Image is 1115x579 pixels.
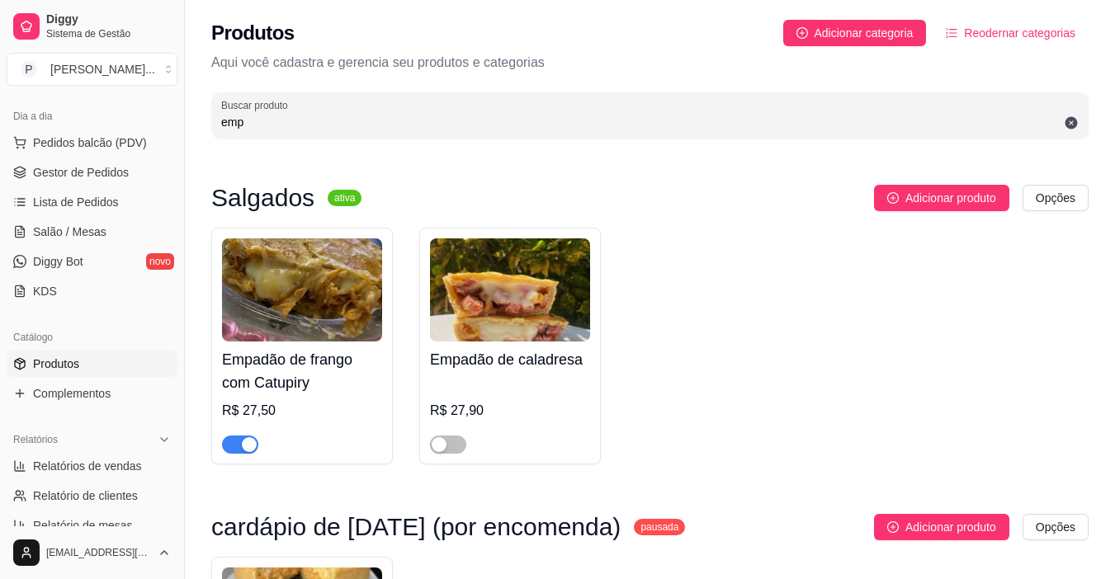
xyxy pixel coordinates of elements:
[33,487,138,504] span: Relatório de clientes
[222,348,382,394] h4: Empadão de frango com Catupiry
[1023,514,1089,540] button: Opções
[33,517,133,534] span: Relatório de mesas
[46,546,151,559] span: [EMAIL_ADDRESS][DOMAIN_NAME]
[13,433,58,446] span: Relatórios
[7,278,177,304] a: KDS
[7,7,177,46] a: DiggySistema de Gestão
[222,238,382,341] img: product-image
[211,517,621,537] h3: cardápio de [DATE] (por encomenda)
[7,512,177,539] a: Relatório de mesas
[964,24,1075,42] span: Reodernar categorias
[7,351,177,377] a: Produtos
[1036,189,1075,207] span: Opções
[887,192,899,204] span: plus-circle
[211,20,295,46] h2: Produtos
[211,53,1089,73] p: Aqui você cadastra e gerencia seu produtos e categorias
[887,521,899,533] span: plus-circle
[1036,518,1075,536] span: Opções
[874,514,1009,540] button: Adicionar produto
[796,27,808,39] span: plus-circle
[33,283,57,299] span: KDS
[7,380,177,407] a: Complementos
[33,164,129,181] span: Gestor de Pedidos
[222,401,382,421] div: R$ 27,50
[33,224,106,240] span: Salão / Mesas
[33,134,147,151] span: Pedidos balcão (PDV)
[33,385,111,402] span: Complementos
[7,482,177,509] a: Relatório de clientes
[874,185,1009,211] button: Adicionar produto
[46,27,171,40] span: Sistema de Gestão
[905,518,996,536] span: Adicionar produto
[33,253,83,270] span: Diggy Bot
[33,458,142,474] span: Relatórios de vendas
[7,103,177,129] div: Dia a dia
[7,248,177,275] a: Diggy Botnovo
[905,189,996,207] span: Adicionar produto
[7,219,177,245] a: Salão / Mesas
[815,24,914,42] span: Adicionar categoria
[7,159,177,186] a: Gestor de Pedidos
[328,190,361,206] sup: ativa
[430,348,590,371] h4: Empadão de caladresa
[221,98,294,112] label: Buscar produto
[933,20,1089,46] button: Reodernar categorias
[7,533,177,572] button: [EMAIL_ADDRESS][DOMAIN_NAME]
[33,355,79,372] span: Produtos
[221,114,1079,130] input: Buscar produto
[430,401,590,421] div: R$ 27,90
[7,53,177,86] button: Select a team
[783,20,927,46] button: Adicionar categoria
[33,194,119,210] span: Lista de Pedidos
[50,61,155,78] div: [PERSON_NAME] ...
[46,12,171,27] span: Diggy
[7,324,177,351] div: Catálogo
[7,129,177,156] button: Pedidos balcão (PDV)
[21,61,37,78] span: P
[7,189,177,215] a: Lista de Pedidos
[430,238,590,341] img: product-image
[211,188,314,208] h3: Salgados
[634,519,685,535] sup: pausada
[7,453,177,479] a: Relatórios de vendas
[946,27,957,39] span: ordered-list
[1023,185,1089,211] button: Opções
